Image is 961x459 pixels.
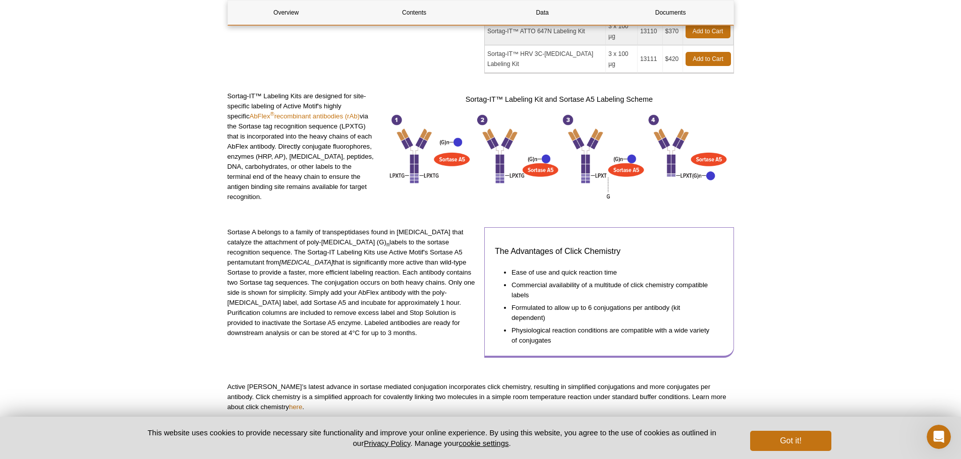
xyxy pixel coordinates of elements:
[612,1,729,25] a: Documents
[228,382,734,412] p: Active [PERSON_NAME]’s latest advance in sortase mediated conjugation incorporates click chemistr...
[384,93,733,105] h3: Sortag-IT™ Labeling Kit and Sortase A5 Labeling Scheme
[663,18,683,45] td: $370
[384,110,733,204] img: The Sortag-IT™ Labeling Kit for AbFlex recombinant antibodies
[606,45,638,73] td: 3 x 100 µg
[356,1,473,25] a: Contents
[386,241,389,247] sub: n
[606,18,638,45] td: 3 x 100 µg
[750,431,831,451] button: Got it!
[512,265,713,278] li: Ease of use and quick reaction time
[289,403,302,411] a: here
[459,439,508,447] button: cookie settings
[927,425,951,449] iframe: Intercom live chat
[130,427,734,448] p: This website uses cookies to provide necessary site functionality and improve your online experie...
[228,227,477,338] p: Sortase A belongs to a family of transpeptidases found in [MEDICAL_DATA] that catalyze the attach...
[686,24,730,38] a: Add to Cart
[638,18,663,45] td: 13110
[512,323,713,346] li: Physiological reaction conditions are compatible with a wide variety of conjugates
[663,45,683,73] td: $420
[270,111,274,117] sup: ®
[364,439,410,447] a: Privacy Policy
[512,300,713,323] li: Formulated to allow up to 6 conjugations per antibody (kit dependent)
[228,1,345,25] a: Overview
[484,1,601,25] a: Data
[485,45,606,73] td: Sortag-IT™ HRV 3C-[MEDICAL_DATA] Labeling Kit
[485,18,606,45] td: Sortag-IT™ ATTO 647N Labeling Kit
[512,278,713,300] li: Commercial availability of a multitude of click chemistry compatible labels
[228,91,377,202] p: Sortag-IT™ Labeling Kits are designed for site-specific labeling of Active Motif's highly specifi...
[638,45,663,73] td: 13111
[279,258,333,266] em: [MEDICAL_DATA]
[495,245,723,257] h3: The Advantages of Click Chemistry
[249,112,359,120] a: AbFlex®recombinant antibodies (rAb)
[686,52,731,66] a: Add to Cart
